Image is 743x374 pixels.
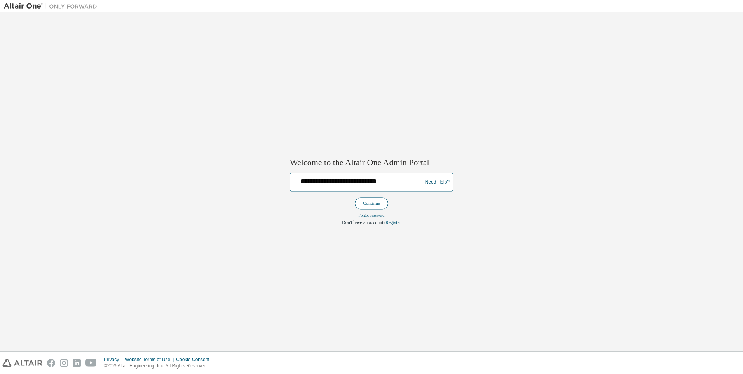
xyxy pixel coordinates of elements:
[47,359,55,367] img: facebook.svg
[290,157,453,168] h2: Welcome to the Altair One Admin Portal
[176,357,214,363] div: Cookie Consent
[85,359,97,367] img: youtube.svg
[385,220,401,225] a: Register
[4,2,101,10] img: Altair One
[104,357,125,363] div: Privacy
[104,363,214,369] p: © 2025 Altair Engineering, Inc. All Rights Reserved.
[2,359,42,367] img: altair_logo.svg
[73,359,81,367] img: linkedin.svg
[60,359,68,367] img: instagram.svg
[359,213,385,218] a: Forgot password
[342,220,385,225] span: Don't have an account?
[355,198,388,210] button: Continue
[125,357,176,363] div: Website Terms of Use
